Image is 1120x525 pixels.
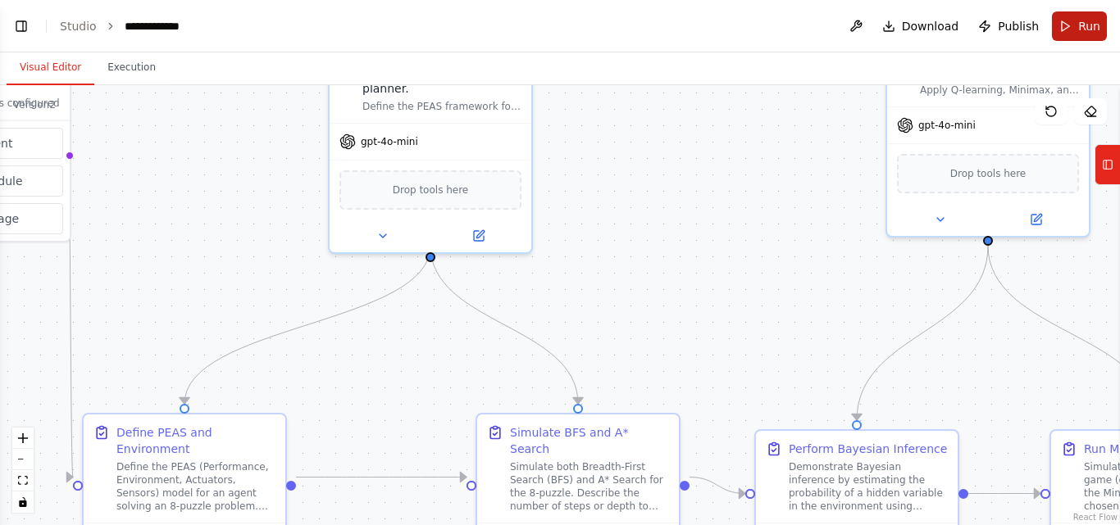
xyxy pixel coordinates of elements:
[60,20,97,33] a: Studio
[60,18,198,34] nav: breadcrumb
[432,226,525,246] button: Open in side panel
[12,428,34,513] div: React Flow controls
[950,165,1027,182] span: Drop tools here
[920,84,1079,97] div: Apply Q-learning, Minimax, and Bayesian inference based on the prior search results.
[12,491,34,513] button: toggle interactivity
[886,36,1090,238] div: Apply Q-learning, Minimax, and Bayesian inference based on the prior search results.gpt-4o-miniDr...
[94,51,169,85] button: Execution
[849,246,996,420] g: Edge from edfaf656-a513-4dc7-8e72-d6b3016d64de to 6f5f5521-8507-404b-9965-7593fc7ce969
[13,98,56,111] div: Version 2
[10,15,33,38] button: Show left sidebar
[1073,513,1118,522] a: React Flow attribution
[918,119,976,132] span: gpt-4o-mini
[876,11,966,41] button: Download
[1052,11,1107,41] button: Run
[116,424,275,457] div: Define PEAS and Environment
[362,100,521,113] div: Define the PEAS framework for a simple environment (like the 8-puzzle), model it using state-spac...
[789,460,948,513] div: Demonstrate Bayesian inference by estimating the probability of a hidden variable in the environm...
[176,246,439,404] g: Edge from 2f5edb6f-ee55-4d8d-a1ce-ad092217acc3 to 918bae4a-a9a9-4ce2-b167-61bee26ed95f
[510,460,669,513] div: Simulate both Breadth-First Search (BFS) and A* Search for the 8-puzzle. Describe the number of s...
[902,18,959,34] span: Download
[12,470,34,491] button: fit view
[998,18,1039,34] span: Publish
[7,51,94,85] button: Visual Editor
[116,460,275,513] div: Define the PEAS (Performance, Environment, Actuators, Sensors) model for an agent solving an 8-pu...
[12,428,34,449] button: zoom in
[1078,18,1100,34] span: Run
[393,182,469,198] span: Drop tools here
[296,469,467,486] g: Edge from 918bae4a-a9a9-4ce2-b167-61bee26ed95f to eed60424-6eca-4098-97f1-a1ebe2563549
[789,441,947,457] div: Perform Bayesian Inference
[972,11,1045,41] button: Publish
[12,449,34,470] button: zoom out
[990,210,1082,229] button: Open in side panel
[510,424,669,457] div: Simulate BFS and A* Search
[422,246,586,404] g: Edge from 2f5edb6f-ee55-4d8d-a1ce-ad092217acc3 to eed60424-6eca-4098-97f1-a1ebe2563549
[968,486,1040,502] g: Edge from 6f5f5521-8507-404b-9965-7593fc7ce969 to 2d90652f-62bf-42ae-95e7-8199fcad7bc5
[690,469,745,502] g: Edge from eed60424-6eca-4098-97f1-a1ebe2563549 to 6f5f5521-8507-404b-9965-7593fc7ce969
[361,135,418,148] span: gpt-4o-mini
[57,147,84,486] g: Edge from triggers to 918bae4a-a9a9-4ce2-b167-61bee26ed95f
[328,36,533,254] div: An intelligent environment designer and search planner.Define the PEAS framework for a simple env...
